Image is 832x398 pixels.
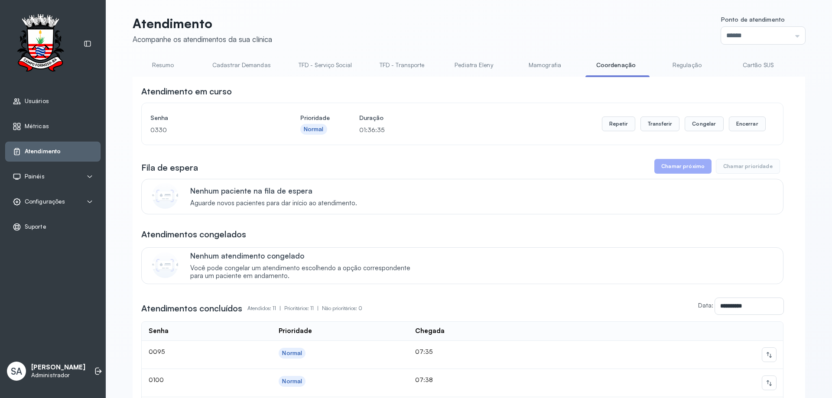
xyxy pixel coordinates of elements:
span: 0095 [149,348,165,355]
span: Aguarde novos pacientes para dar início ao atendimento. [190,199,357,207]
button: Chamar próximo [654,159,712,174]
p: 01:36:35 [359,124,385,136]
div: Normal [304,126,324,133]
button: Encerrar [729,116,766,131]
div: Normal [282,349,302,357]
span: 0100 [149,376,164,383]
span: Ponto de atendimento [721,16,785,23]
h4: Senha [150,112,271,124]
h4: Duração [359,112,385,124]
a: Cadastrar Demandas [204,58,279,72]
button: Repetir [602,116,635,131]
a: Coordenação [585,58,646,72]
p: Atendidos: 11 [247,302,284,314]
div: Chegada [415,327,445,335]
div: Acompanhe os atendimentos da sua clínica [133,35,272,44]
img: Imagem de CalloutCard [152,183,178,209]
a: Métricas [13,122,93,131]
p: Prioritários: 11 [284,302,322,314]
a: Resumo [133,58,193,72]
h3: Atendimentos concluídos [141,302,242,314]
a: Pediatra Eleny [443,58,504,72]
h4: Prioridade [300,112,330,124]
span: Usuários [25,97,49,105]
p: Nenhum paciente na fila de espera [190,186,357,195]
a: Atendimento [13,147,93,156]
a: Regulação [656,58,717,72]
label: Data: [698,301,713,309]
img: Logotipo do estabelecimento [9,14,71,74]
p: Administrador [31,372,85,379]
a: Cartão SUS [728,58,788,72]
h3: Fila de espera [141,162,198,174]
div: Senha [149,327,169,335]
p: [PERSON_NAME] [31,363,85,372]
div: Normal [282,378,302,385]
span: Métricas [25,123,49,130]
span: Você pode congelar um atendimento escolhendo a opção correspondente para um paciente em andamento. [190,264,419,281]
p: Nenhum atendimento congelado [190,251,419,260]
span: 07:35 [415,348,432,355]
p: Não prioritários: 0 [322,302,362,314]
span: Painéis [25,173,45,180]
a: Usuários [13,97,93,106]
span: 07:38 [415,376,433,383]
p: Atendimento [133,16,272,31]
span: | [279,305,281,311]
h3: Atendimento em curso [141,85,232,97]
span: Configurações [25,198,65,205]
span: Suporte [25,223,46,230]
div: Prioridade [279,327,312,335]
span: | [317,305,318,311]
a: Mamografia [514,58,575,72]
img: Imagem de CalloutCard [152,252,178,278]
h3: Atendimentos congelados [141,228,246,240]
button: Chamar prioridade [716,159,780,174]
span: Atendimento [25,148,61,155]
p: 0330 [150,124,271,136]
a: TFD - Serviço Social [290,58,361,72]
button: Transferir [640,116,680,131]
a: TFD - Transporte [371,58,433,72]
button: Congelar [685,116,723,131]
